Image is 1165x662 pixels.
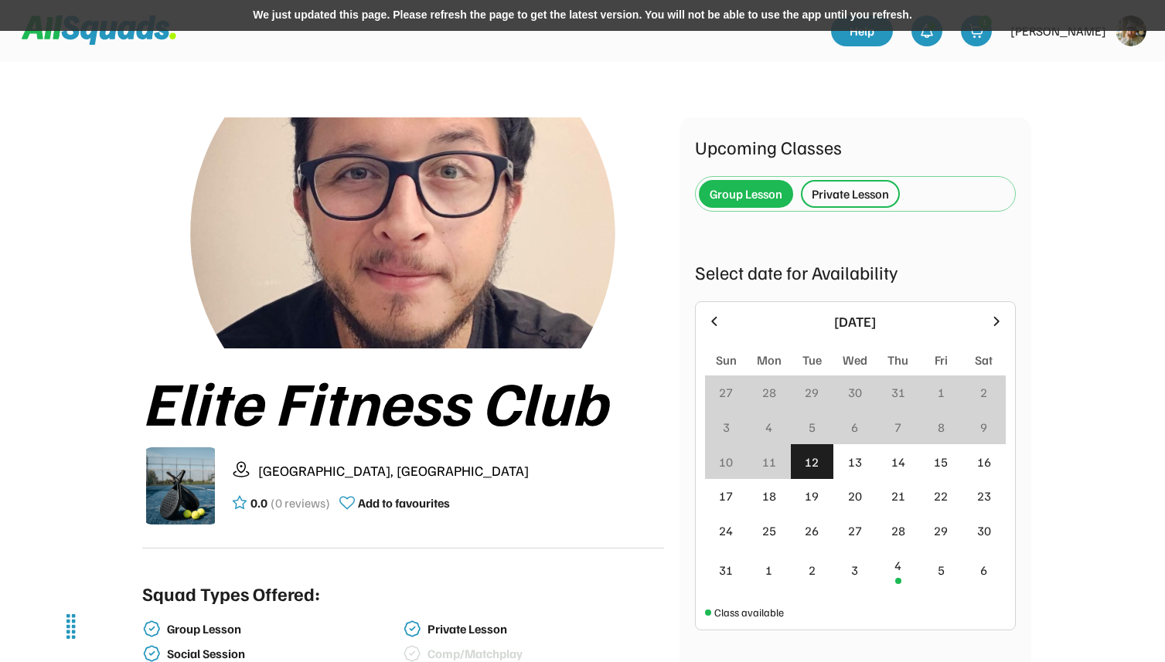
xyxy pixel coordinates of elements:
[714,604,784,620] div: Class available
[731,311,979,332] div: [DATE]
[851,561,858,579] div: 3
[805,521,819,540] div: 26
[831,15,893,46] a: Help
[762,453,776,471] div: 11
[891,383,905,402] div: 31
[719,383,733,402] div: 27
[848,453,862,471] div: 13
[891,453,905,471] div: 14
[250,494,267,512] div: 0.0
[719,521,733,540] div: 24
[980,383,987,402] div: 2
[757,351,782,369] div: Mon
[1010,22,1106,40] div: [PERSON_NAME]
[891,487,905,505] div: 21
[980,561,987,579] div: 6
[695,133,1016,161] div: Upcoming Classes
[938,418,945,436] div: 8
[802,351,822,369] div: Tue
[848,521,862,540] div: 27
[428,622,661,637] div: Private Lesson
[894,418,901,436] div: 7
[190,117,615,348] img: Ellipse%2080.svg
[723,418,730,436] div: 3
[938,383,945,402] div: 1
[980,418,987,436] div: 9
[848,487,862,505] div: 20
[894,556,901,575] div: 4
[403,620,421,638] img: check-verified-01.svg
[358,494,450,512] div: Add to favourites
[719,487,733,505] div: 17
[938,561,945,579] div: 5
[258,460,664,481] div: [GEOGRAPHIC_DATA], [GEOGRAPHIC_DATA]
[271,494,330,512] div: (0 reviews)
[762,487,776,505] div: 18
[805,487,819,505] div: 19
[719,453,733,471] div: 10
[887,351,908,369] div: Thu
[710,185,782,203] div: Group Lesson
[935,351,948,369] div: Fri
[977,521,991,540] div: 30
[843,351,867,369] div: Wed
[142,620,161,638] img: check-verified-01.svg
[805,453,819,471] div: 12
[142,579,320,607] div: Squad Types Offered:
[428,647,661,661] div: Comp/Matchplay
[934,487,948,505] div: 22
[809,561,816,579] div: 2
[142,447,220,525] img: 01%20%283%29.png
[762,521,776,540] div: 25
[934,453,948,471] div: 15
[142,367,664,435] div: Elite Fitness Club
[695,258,1016,286] div: Select date for Availability
[765,418,772,436] div: 4
[848,383,862,402] div: 30
[977,487,991,505] div: 23
[851,418,858,436] div: 6
[1116,15,1146,46] img: https%3A%2F%2F94044dc9e5d3b3599ffa5e2d56a015ce.cdn.bubble.io%2Ff1735884693839x817620674585113600%...
[919,23,935,39] img: bell-03%20%281%29.svg
[891,521,905,540] div: 28
[716,351,737,369] div: Sun
[809,418,816,436] div: 5
[762,383,776,402] div: 28
[934,521,948,540] div: 29
[719,561,733,579] div: 31
[975,351,993,369] div: Sat
[805,383,819,402] div: 29
[167,647,400,661] div: Social Session
[765,561,772,579] div: 1
[167,622,400,637] div: Group Lesson
[977,453,991,471] div: 16
[812,185,889,203] div: Private Lesson
[969,23,984,39] img: shopping-cart-01%20%281%29.svg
